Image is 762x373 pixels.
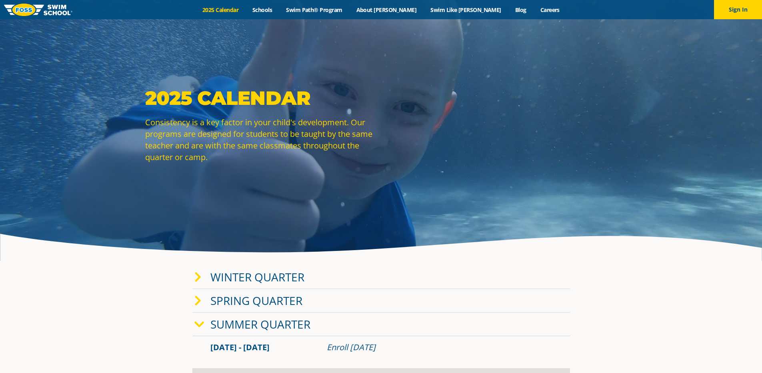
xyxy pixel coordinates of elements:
a: Summer Quarter [210,317,310,332]
a: Winter Quarter [210,269,304,285]
img: FOSS Swim School Logo [4,4,72,16]
a: Careers [533,6,566,14]
a: 2025 Calendar [196,6,246,14]
a: Swim Like [PERSON_NAME] [424,6,508,14]
a: Blog [508,6,533,14]
span: [DATE] - [DATE] [210,342,270,353]
div: Enroll [DATE] [327,342,552,353]
a: Spring Quarter [210,293,302,308]
p: Consistency is a key factor in your child's development. Our programs are designed for students t... [145,116,377,163]
a: Schools [246,6,279,14]
strong: 2025 Calendar [145,86,310,110]
a: About [PERSON_NAME] [349,6,424,14]
a: Swim Path® Program [279,6,349,14]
